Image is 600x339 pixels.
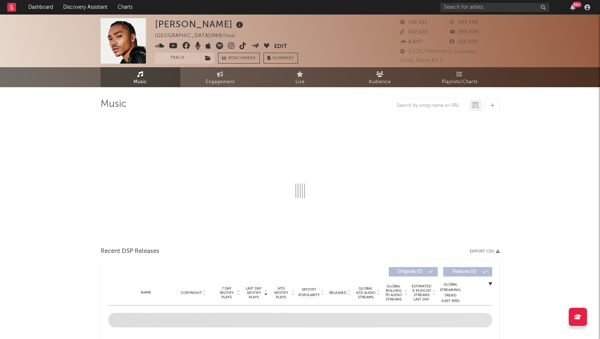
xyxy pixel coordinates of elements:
[400,20,427,25] span: 108,101
[217,286,236,299] span: 7 Day Spotify Plays
[400,30,428,35] span: 632,100
[260,67,340,87] a: Live
[572,2,581,7] div: 99 +
[273,56,294,60] span: Summary
[180,67,260,87] a: Engagement
[218,53,260,64] a: Benchmark
[400,49,477,54] span: 2,033,734 Monthly Listeners
[272,286,291,299] span: ATD Spotify Plays
[400,40,423,44] span: 8,697
[400,58,442,63] span: Jump Score: 69.1
[356,286,376,299] span: Global ATD Audio Streams
[393,103,470,109] input: Search by song name or URL
[264,53,298,64] button: Summary
[298,287,320,298] span: Spotify Popularity
[134,78,147,86] span: Music
[274,42,287,51] button: Edit
[440,3,549,12] input: Search for artists
[155,32,244,40] div: [GEOGRAPHIC_DATA] | R&B/Soul
[470,249,500,254] button: Export CSV
[384,284,404,302] span: Global Rolling 7D Audio Streams
[155,18,245,30] div: [PERSON_NAME]
[412,284,432,302] span: Estimated % Playlist Streams Last Day
[448,270,481,274] span: Features ( 0 )
[420,67,500,87] a: Playlists/Charts
[206,78,235,86] span: Engagement
[369,78,391,86] span: Audience
[340,67,420,87] a: Audience
[295,78,305,86] span: Live
[442,78,478,86] span: Playlists/Charts
[450,30,479,35] span: 298,000
[443,267,492,277] button: Features(0)
[155,53,200,64] button: Track
[181,291,202,295] span: Copyright
[450,20,478,25] span: 244,296
[440,282,461,304] div: Global Streaming Trend (Last 60D)
[393,270,427,274] span: Originals ( 0 )
[244,286,264,299] span: Last Day Spotify Plays
[450,40,478,44] span: 135,000
[123,290,170,295] div: Name
[228,54,256,63] span: Benchmark
[329,291,346,295] span: Released
[101,247,159,256] span: Recent DSP Releases
[570,4,575,10] button: 99+
[389,267,438,277] button: Originals(0)
[101,67,180,87] a: Music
